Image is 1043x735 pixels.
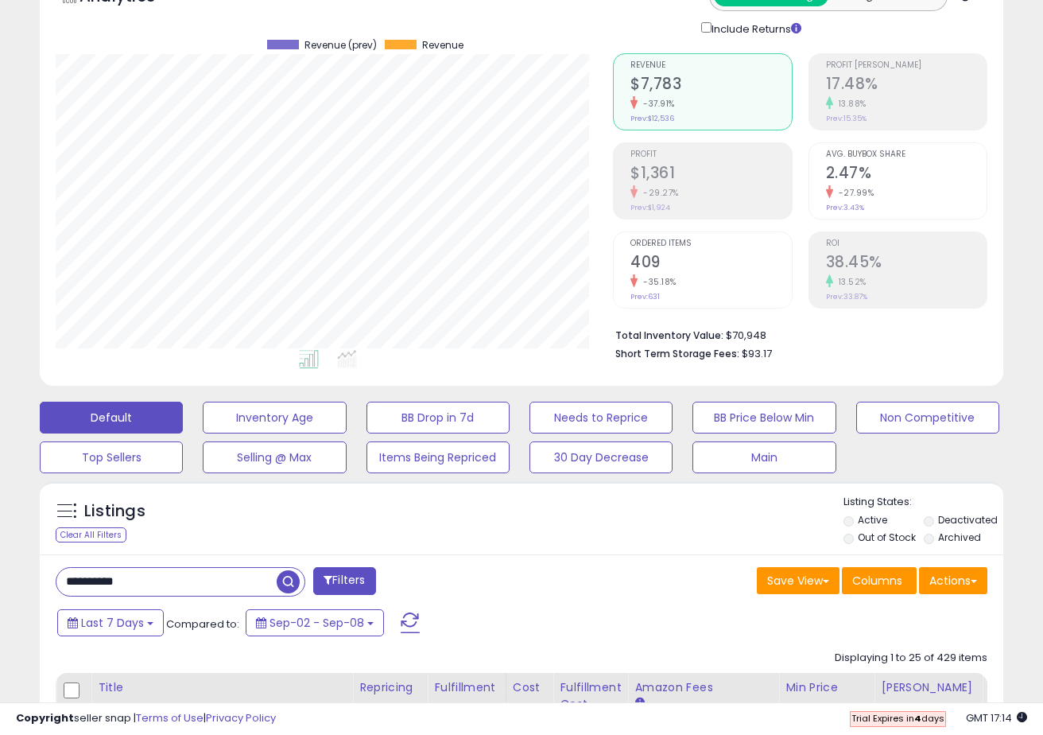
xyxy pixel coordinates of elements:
[826,292,867,301] small: Prev: 33.87%
[630,61,791,70] span: Revenue
[630,239,791,248] span: Ordered Items
[269,615,364,631] span: Sep-02 - Sep-08
[826,114,867,123] small: Prev: 15.35%
[826,61,987,70] span: Profit [PERSON_NAME]
[851,712,944,725] span: Trial Expires in days
[692,402,836,434] button: BB Price Below Min
[366,441,510,473] button: Items Being Repriced
[304,40,377,51] span: Revenue (prev)
[513,679,547,696] div: Cost
[630,164,791,185] h2: $1,361
[826,164,987,185] h2: 2.47%
[630,292,660,301] small: Prev: 631
[858,531,916,544] label: Out of Stock
[40,402,183,434] button: Default
[833,187,874,199] small: -27.99%
[914,712,921,725] b: 4
[630,114,674,123] small: Prev: $12,536
[98,679,346,696] div: Title
[57,609,164,636] button: Last 7 Days
[843,495,1003,510] p: Listing States:
[313,567,375,595] button: Filters
[742,346,772,361] span: $93.17
[938,513,998,527] label: Deactivated
[529,441,673,473] button: 30 Day Decrease
[833,276,867,288] small: 13.52%
[842,567,917,594] button: Columns
[366,402,510,434] button: BB Drop in 7d
[136,710,204,725] a: Terms of Use
[692,441,836,473] button: Main
[434,679,498,696] div: Fulfillment
[630,150,791,159] span: Profit
[615,329,723,342] b: Total Inventory Value:
[529,402,673,434] button: Needs to Reprice
[826,75,987,96] h2: 17.48%
[833,98,867,110] small: 13.88%
[826,239,987,248] span: ROI
[203,441,346,473] button: Selling @ Max
[630,253,791,274] h2: 409
[203,402,346,434] button: Inventory Age
[826,203,864,212] small: Prev: 3.43%
[630,75,791,96] h2: $7,783
[826,253,987,274] h2: 38.45%
[246,609,384,636] button: Sep-02 - Sep-08
[881,679,975,696] div: [PERSON_NAME]
[560,679,621,713] div: Fulfillment Cost
[634,679,772,696] div: Amazon Fees
[630,203,670,212] small: Prev: $1,924
[856,402,999,434] button: Non Competitive
[166,616,239,632] span: Compared to:
[56,527,126,542] div: Clear All Filters
[40,441,183,473] button: Top Sellers
[938,531,981,544] label: Archived
[966,710,1027,725] span: 2025-09-16 17:14 GMT
[84,500,145,523] h5: Listings
[689,19,820,37] div: Include Returns
[919,567,987,594] button: Actions
[16,710,74,725] strong: Copyright
[638,276,677,288] small: -35.18%
[81,615,144,631] span: Last 7 Days
[206,710,276,725] a: Privacy Policy
[757,567,839,594] button: Save View
[638,187,679,199] small: -29.27%
[422,40,463,51] span: Revenue
[615,325,975,344] li: $70,948
[16,711,276,726] div: seller snap | |
[615,347,739,360] b: Short Term Storage Fees:
[835,651,987,666] div: Displaying 1 to 25 of 429 items
[852,573,902,589] span: Columns
[785,679,867,696] div: Min Price
[826,150,987,159] span: Avg. Buybox Share
[858,513,887,527] label: Active
[359,679,421,696] div: Repricing
[638,98,675,110] small: -37.91%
